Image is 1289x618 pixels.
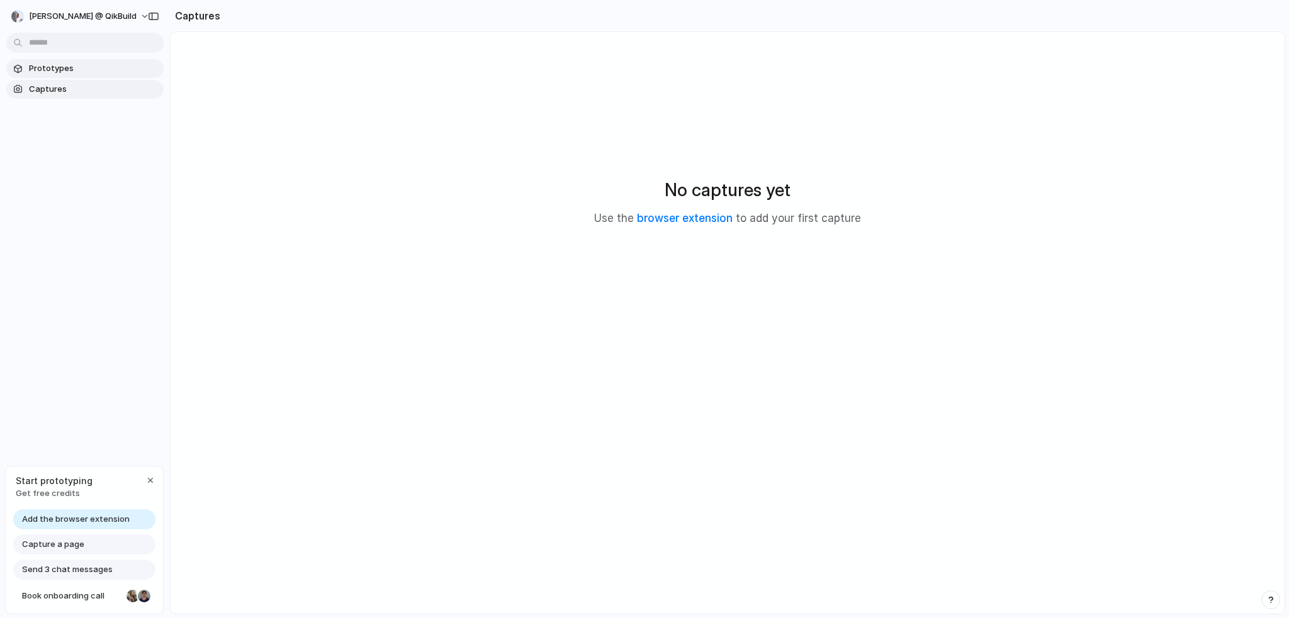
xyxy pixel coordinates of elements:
span: Capture a page [22,538,84,551]
h2: No captures yet [665,177,791,203]
span: Book onboarding call [22,590,121,602]
a: Captures [6,80,164,99]
span: [PERSON_NAME] @ QikBuild [29,10,137,23]
button: [PERSON_NAME] @ QikBuild [6,6,156,26]
a: Add the browser extension [13,509,155,529]
p: Use the to add your first capture [594,211,861,227]
h2: Captures [170,8,220,23]
span: Get free credits [16,487,93,500]
div: Christian Iacullo [137,588,152,604]
span: Start prototyping [16,474,93,487]
span: Captures [29,83,159,96]
div: Nicole Kubica [125,588,140,604]
span: Add the browser extension [22,513,130,526]
span: Send 3 chat messages [22,563,113,576]
span: Prototypes [29,62,159,75]
a: Book onboarding call [13,586,155,606]
a: Prototypes [6,59,164,78]
a: browser extension [637,212,733,224]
